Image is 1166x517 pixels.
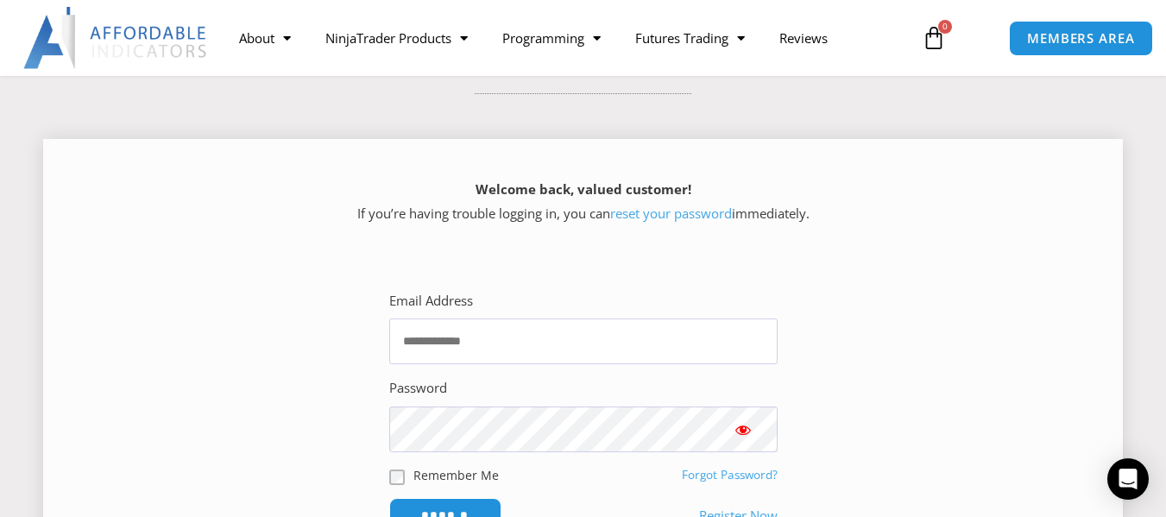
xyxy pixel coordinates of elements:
a: reset your password [610,205,732,222]
span: 0 [938,20,952,34]
a: MEMBERS AREA [1009,21,1153,56]
img: LogoAI | Affordable Indicators – NinjaTrader [23,7,209,69]
a: About [222,18,308,58]
a: Reviews [762,18,845,58]
div: Open Intercom Messenger [1107,458,1149,500]
a: Programming [485,18,618,58]
button: Show password [709,407,778,452]
a: 0 [896,13,972,63]
a: Forgot Password? [682,467,778,482]
label: Password [389,376,447,400]
p: If you’re having trouble logging in, you can immediately. [73,178,1093,226]
strong: Welcome back, valued customer! [476,180,691,198]
span: MEMBERS AREA [1027,32,1135,45]
label: Remember Me [413,466,499,484]
a: Futures Trading [618,18,762,58]
nav: Menu [222,18,910,58]
label: Email Address [389,289,473,313]
a: NinjaTrader Products [308,18,485,58]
